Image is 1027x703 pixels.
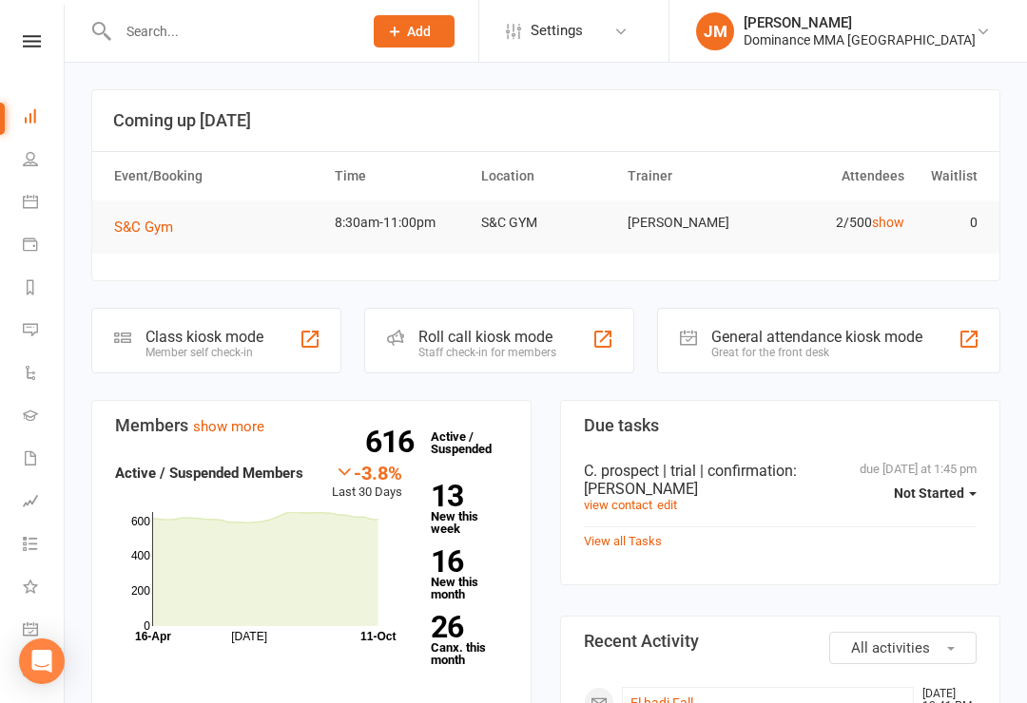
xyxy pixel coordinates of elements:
h3: Members [115,416,508,435]
div: Staff check-in for members [418,346,556,359]
h3: Coming up [DATE] [113,111,979,130]
strong: 13 [431,482,500,510]
a: 26Canx. this month [431,613,508,666]
a: 13New this week [431,482,508,535]
span: : [PERSON_NAME] [584,462,797,498]
td: S&C GYM [473,200,619,245]
span: All activities [851,639,930,656]
a: Reports [23,268,66,311]
td: 8:30am-11:00pm [326,200,473,245]
a: What's New [23,567,66,610]
a: edit [657,498,677,512]
a: 16New this month [431,547,508,600]
strong: 616 [365,427,421,456]
a: People [23,140,66,182]
a: View all Tasks [584,534,662,548]
strong: 16 [431,547,500,576]
div: C. prospect | trial | confirmation [584,462,977,498]
div: Open Intercom Messenger [19,638,65,684]
th: Time [326,152,473,200]
div: Great for the front desk [711,346,922,359]
span: Not Started [894,485,964,501]
input: Search... [112,18,349,45]
a: view contact [584,498,652,512]
h3: Recent Activity [584,632,977,651]
div: [PERSON_NAME] [744,14,976,31]
div: -3.8% [332,462,402,483]
a: show [872,215,904,230]
div: JM [696,12,734,50]
td: 2/500 [765,200,912,245]
div: General attendance kiosk mode [711,328,922,346]
a: Dashboard [23,97,66,140]
button: All activities [829,632,977,664]
div: Dominance MMA [GEOGRAPHIC_DATA] [744,31,976,48]
th: Location [473,152,619,200]
td: 0 [913,200,986,245]
td: [PERSON_NAME] [619,200,765,245]
span: Add [407,24,431,39]
button: Add [374,15,455,47]
a: 616Active / Suspended [421,416,505,469]
span: Settings [531,9,583,52]
a: Calendar [23,182,66,225]
span: S&C Gym [114,218,173,236]
a: Payments [23,225,66,268]
th: Event/Booking [106,152,326,200]
a: General attendance kiosk mode [23,610,66,653]
button: S&C Gym [114,216,186,238]
th: Attendees [765,152,912,200]
div: Class kiosk mode [145,328,263,346]
div: Last 30 Days [332,462,402,503]
a: Assessments [23,482,66,524]
th: Trainer [619,152,765,200]
strong: 26 [431,613,500,641]
div: Member self check-in [145,346,263,359]
h3: Due tasks [584,416,977,435]
th: Waitlist [913,152,986,200]
div: Roll call kiosk mode [418,328,556,346]
a: show more [193,418,264,435]
strong: Active / Suspended Members [115,465,303,482]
